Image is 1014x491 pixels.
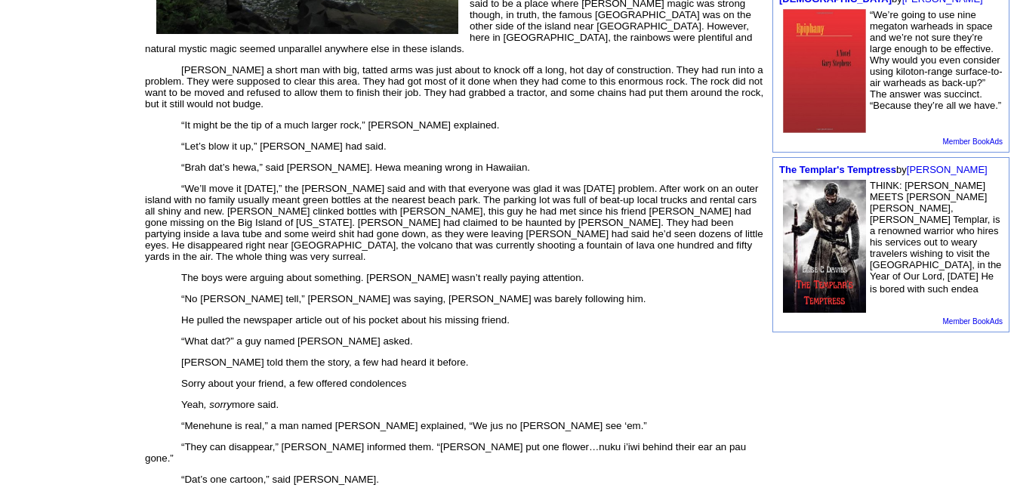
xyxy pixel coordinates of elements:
span: “They can disappear,” [PERSON_NAME] informed them. “[PERSON_NAME] put one flower…nuku i’iwi behin... [145,441,746,464]
img: 80583.jpg [783,180,866,312]
span: “It might be the tip of a much larger rock,” [PERSON_NAME] explained. [181,119,500,131]
img: 27243.jpg [783,9,866,134]
span: The boys were arguing about something. [PERSON_NAME] wasn’t really paying attention. [181,272,584,283]
span: Sorry about your friend, a few offered condolences [181,378,406,389]
span: [PERSON_NAME] a short man with big, tatted arms was just about to knock off a long, hot day of co... [145,64,763,110]
font: “We’re going to use nine megaton warheads in space and we’re not sure they’re large enough to be ... [870,9,1003,111]
span: “Dat’s one cartoon,” said [PERSON_NAME]. [181,474,379,485]
i: , sorry [204,399,232,410]
font: THINK: [PERSON_NAME] MEETS [PERSON_NAME] [PERSON_NAME], [PERSON_NAME] Templar, is a renowned warr... [870,180,1001,295]
span: “Brah dat’s hewa,” said [PERSON_NAME]. Hewa meaning wrong in Hawaiian. [181,162,530,173]
a: Member BookAds [943,317,1003,326]
span: “What dat?” a guy named [PERSON_NAME] asked. [181,335,413,347]
span: “Menehune is real,” a man named [PERSON_NAME] explained, “We jus no [PERSON_NAME] see ‘em.” [181,420,647,431]
span: He pulled the newspaper article out of his pocket about his missing friend. [181,314,510,326]
a: Member BookAds [943,137,1003,146]
span: [PERSON_NAME] told them the story, a few had heard it before. [181,357,469,368]
span: Yeah more said. [181,399,279,410]
a: [PERSON_NAME] [907,164,988,175]
span: “No [PERSON_NAME] tell,” [PERSON_NAME] was saying, [PERSON_NAME] was barely following him. [181,293,646,304]
span: “We’ll move it [DATE],” the [PERSON_NAME] said and with that everyone was glad it was [DATE] prob... [145,183,763,262]
font: by [779,164,988,175]
a: The Templar's Temptress [779,164,896,175]
span: “Let’s blow it up,” [PERSON_NAME] had said. [181,141,387,152]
